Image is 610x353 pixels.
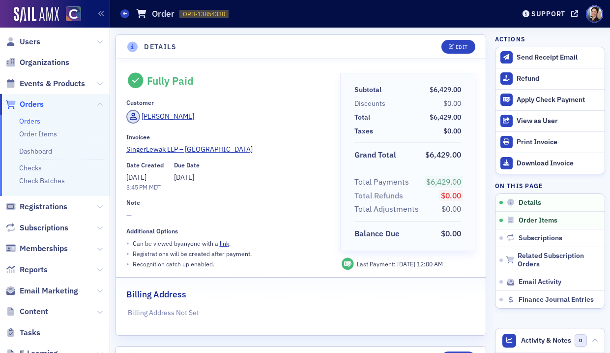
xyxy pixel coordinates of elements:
[20,223,68,233] span: Subscriptions
[586,5,603,23] span: Profile
[20,36,40,47] span: Users
[19,147,52,156] a: Dashboard
[5,99,44,110] a: Orders
[354,190,407,202] span: Total Refunds
[519,234,562,243] span: Subscriptions
[417,260,443,268] span: 12:00 AM
[147,183,161,191] span: MDT
[147,74,194,87] div: Fully Paid
[519,216,557,225] span: Order Items
[521,335,571,346] span: Activity & Notes
[5,286,78,296] a: Email Marketing
[354,176,412,188] span: Total Payments
[397,260,417,268] span: [DATE]
[495,131,605,153] a: Print Invoice
[519,295,594,304] span: Finance Journal Entries
[430,113,461,122] span: $6,429.00
[354,98,389,109] span: Discounts
[126,173,146,182] span: [DATE]
[5,306,48,317] a: Content
[354,126,377,136] span: Taxes
[517,117,599,126] div: View as User
[20,243,68,254] span: Memberships
[519,278,561,287] span: Email Activity
[133,239,231,248] p: Can be viewed by anyone with a .
[20,327,40,338] span: Tasks
[519,198,541,207] span: Details
[20,201,67,212] span: Registrations
[19,163,42,172] a: Checks
[443,127,461,135] span: $0.00
[495,181,605,190] h4: On this page
[5,264,48,275] a: Reports
[495,153,605,174] a: Download Invoice
[20,264,48,275] span: Reports
[354,112,370,123] div: Total
[495,89,605,110] button: Apply Check Payment
[126,110,195,124] a: [PERSON_NAME]
[354,149,400,161] span: Grand Total
[357,259,443,268] div: Last Payment:
[354,203,419,215] div: Total Adjustments
[5,78,85,89] a: Events & Products
[495,68,605,89] button: Refund
[441,40,475,54] button: Edit
[126,183,147,191] time: 3:45 PM
[66,6,81,22] img: SailAMX
[495,47,605,68] button: Send Receipt Email
[441,204,461,214] span: $0.00
[133,249,252,258] p: Registrations will be created after payment.
[19,129,57,138] a: Order Items
[20,306,48,317] span: Content
[126,288,186,301] h2: Billing Address
[5,201,67,212] a: Registrations
[5,327,40,338] a: Tasks
[425,150,461,160] span: $6,429.00
[126,259,129,269] span: •
[354,203,422,215] span: Total Adjustments
[19,176,65,185] a: Check Batches
[517,53,599,62] div: Send Receipt Email
[430,85,461,94] span: $6,429.00
[354,228,400,240] div: Balance Due
[354,85,385,95] span: Subtotal
[126,144,253,155] span: SingerLewak LLP – Denver
[517,74,599,83] div: Refund
[441,228,461,238] span: $0.00
[531,9,565,18] div: Support
[354,176,409,188] div: Total Payments
[5,36,40,47] a: Users
[126,210,327,221] span: —
[517,138,599,147] div: Print Invoice
[495,110,605,131] button: View as User
[126,161,164,169] div: Date Created
[152,8,174,20] h1: Order
[59,6,81,23] a: View Homepage
[5,57,69,68] a: Organizations
[133,259,214,268] p: Recognition catch up enabled.
[144,42,176,52] h4: Details
[5,243,68,254] a: Memberships
[126,249,129,259] span: •
[426,177,461,187] span: $6,429.00
[354,112,374,123] span: Total
[456,44,468,50] div: Edit
[20,57,69,68] span: Organizations
[19,117,40,126] a: Orders
[20,286,78,296] span: Email Marketing
[517,159,599,168] div: Download Invoice
[183,10,225,18] span: ORD-13854330
[126,227,178,235] div: Additional Options
[354,190,403,202] div: Total Refunds
[354,98,385,109] div: Discounts
[126,133,150,141] div: Invoicee
[126,238,129,249] span: •
[354,228,403,240] span: Balance Due
[20,78,85,89] span: Events & Products
[575,334,587,347] span: 0
[126,144,327,155] a: SingerLewak LLP – [GEOGRAPHIC_DATA]
[14,7,59,23] img: SailAMX
[174,173,194,182] span: [DATE]
[128,308,474,318] p: Billing Address Not Set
